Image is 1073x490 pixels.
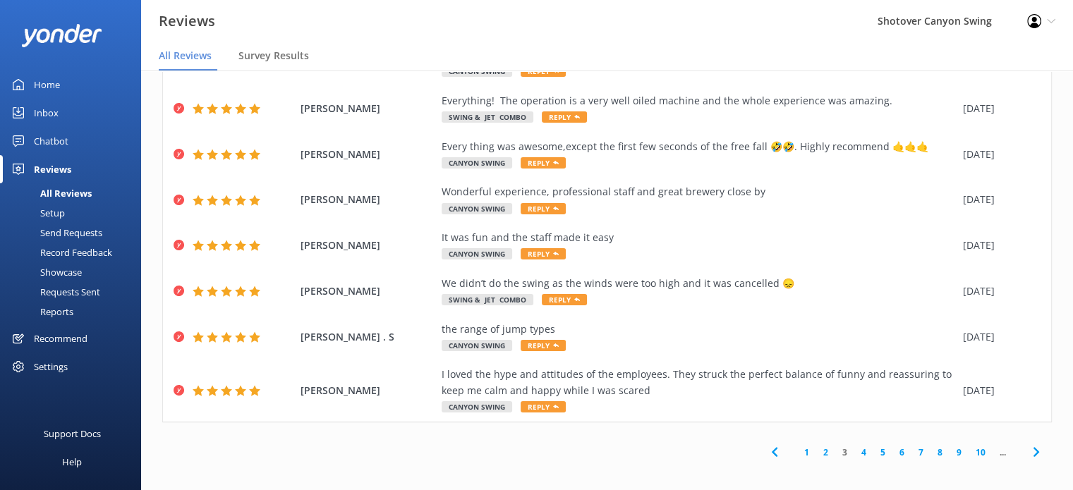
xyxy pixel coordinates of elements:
span: Swing & Jet Combo [442,294,533,305]
a: Setup [8,203,141,223]
div: Help [62,448,82,476]
div: [DATE] [963,283,1033,299]
a: 8 [930,446,950,459]
span: Reply [542,111,587,123]
span: Reply [521,66,566,77]
span: Reply [521,203,566,214]
div: I loved the hype and attitudes of the employees. They struck the perfect balance of funny and rea... [442,367,956,398]
span: Canyon Swing [442,401,512,412]
div: Everything! The operation is a very well oiled machine and the whole experience was amazing. [442,93,956,109]
a: 1 [797,446,816,459]
div: Requests Sent [8,282,100,302]
span: Reply [521,340,566,351]
span: Reply [542,294,587,305]
div: [DATE] [963,101,1033,116]
span: Survey Results [238,49,309,63]
a: Showcase [8,262,141,282]
a: 3 [835,446,854,459]
div: the range of jump types [442,321,956,337]
span: Canyon Swing [442,340,512,351]
div: Record Feedback [8,243,112,262]
div: Settings [34,353,68,381]
a: Send Requests [8,223,141,243]
a: 2 [816,446,835,459]
a: All Reviews [8,183,141,203]
img: yonder-white-logo.png [21,24,102,47]
span: Canyon Swing [442,157,512,169]
span: Reply [521,157,566,169]
a: Requests Sent [8,282,141,302]
div: Home [34,71,60,99]
div: Wonderful experience, professional staff and great brewery close by [442,184,956,200]
span: All Reviews [159,49,212,63]
a: 6 [892,446,911,459]
div: Recommend [34,324,87,353]
div: [DATE] [963,383,1033,398]
div: Setup [8,203,65,223]
a: 9 [950,446,969,459]
a: 7 [911,446,930,459]
span: Reply [521,248,566,259]
span: Canyon Swing [442,203,512,214]
a: 10 [969,446,993,459]
span: [PERSON_NAME] [301,101,435,116]
div: [DATE] [963,192,1033,207]
span: [PERSON_NAME] . S [301,329,435,345]
span: ... [993,446,1013,459]
div: [DATE] [963,238,1033,253]
span: Swing & Jet Combo [442,111,533,123]
div: Showcase [8,262,82,282]
div: Chatbot [34,127,68,155]
div: Reports [8,302,73,321]
div: Send Requests [8,223,102,243]
a: Reports [8,302,141,321]
div: [DATE] [963,329,1033,345]
div: [DATE] [963,147,1033,162]
div: Every thing was awesome,except the first few seconds of the free fall 🤣🤣. Highly recommend 🤙🤙🤙 [442,139,956,154]
div: Inbox [34,99,59,127]
a: 4 [854,446,873,459]
span: [PERSON_NAME] [301,283,435,299]
div: All Reviews [8,183,92,203]
span: Canyon Swing [442,248,512,259]
div: We didn’t do the swing as the winds were too high and it was cancelled 😞 [442,276,956,291]
a: 5 [873,446,892,459]
a: Record Feedback [8,243,141,262]
span: Reply [521,401,566,412]
div: It was fun and the staff made it easy [442,230,956,245]
div: Reviews [34,155,71,183]
span: Canyon Swing [442,66,512,77]
span: [PERSON_NAME] [301,147,435,162]
h3: Reviews [159,10,215,32]
span: [PERSON_NAME] [301,383,435,398]
span: [PERSON_NAME] [301,192,435,207]
div: Support Docs [44,419,101,448]
span: [PERSON_NAME] [301,238,435,253]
